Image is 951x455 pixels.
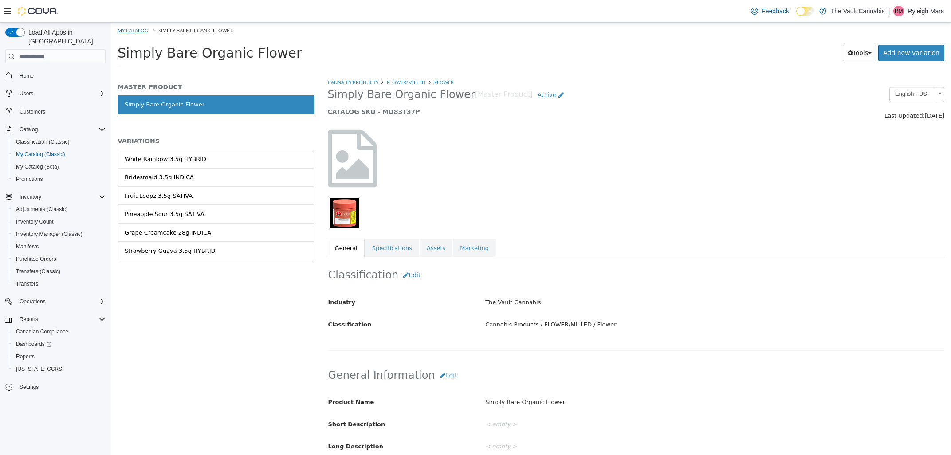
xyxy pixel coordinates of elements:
[12,278,106,289] span: Transfers
[7,60,204,68] h5: MASTER PRODUCT
[16,71,37,81] a: Home
[14,132,95,141] div: White Rainbow 3.5g HYBRID
[16,106,49,117] a: Customers
[12,149,69,160] a: My Catalog (Classic)
[12,364,66,374] a: [US_STATE] CCRS
[12,161,106,172] span: My Catalog (Beta)
[364,69,422,76] small: [Master Product]
[895,6,903,16] span: RM
[908,6,944,16] p: Ryleigh Mars
[20,108,45,115] span: Customers
[12,204,71,215] a: Adjustments (Classic)
[9,265,109,278] button: Transfers (Classic)
[20,316,38,323] span: Reports
[12,137,106,147] span: Classification (Classic)
[12,216,106,227] span: Inventory Count
[342,216,385,235] a: Marketing
[276,56,314,63] a: FLOWER/MILLED
[9,253,109,265] button: Purchase Orders
[2,295,109,308] button: Operations
[12,149,106,160] span: My Catalog (Classic)
[12,351,106,362] span: Reports
[368,272,840,288] div: The Vault Cannabis
[7,114,204,122] h5: VARIATIONS
[12,241,42,252] a: Manifests
[16,218,54,225] span: Inventory Count
[893,6,904,16] div: Ryleigh Mars
[14,150,83,159] div: Bridesmaid 3.5g INDICA
[9,278,109,290] button: Transfers
[20,72,34,79] span: Home
[9,216,109,228] button: Inventory Count
[426,69,445,76] span: Active
[12,216,57,227] a: Inventory Count
[14,206,100,215] div: Grape Creamcake 28g INDICA
[25,28,106,46] span: Load All Apps in [GEOGRAPHIC_DATA]
[12,351,38,362] a: Reports
[217,85,676,93] h5: CATALOG SKU - MD83T37P
[16,138,70,145] span: Classification (Classic)
[16,70,106,81] span: Home
[16,296,49,307] button: Operations
[16,124,106,135] span: Catalog
[9,161,109,173] button: My Catalog (Beta)
[18,7,58,16] img: Cova
[217,298,261,305] span: Classification
[323,56,343,63] a: Flower
[9,173,109,185] button: Promotions
[831,6,885,16] p: The Vault Cannabis
[14,187,94,196] div: Pineapple Sour 3.5g SATIVA
[12,266,106,277] span: Transfers (Classic)
[16,255,56,263] span: Purchase Orders
[16,382,42,392] a: Settings
[12,229,106,239] span: Inventory Manager (Classic)
[732,22,766,39] button: Tools
[12,254,106,264] span: Purchase Orders
[7,4,37,11] a: My Catalog
[217,398,275,405] span: Short Description
[217,276,245,283] span: Industry
[309,216,342,235] a: Assets
[9,203,109,216] button: Adjustments (Classic)
[217,345,833,361] h2: General Information
[16,176,43,183] span: Promotions
[2,380,109,393] button: Settings
[16,88,37,99] button: Users
[12,161,63,172] a: My Catalog (Beta)
[9,240,109,253] button: Manifests
[16,163,59,170] span: My Catalog (Beta)
[778,64,833,79] a: English - US
[16,341,51,348] span: Dashboards
[779,65,821,78] span: English - US
[2,313,109,326] button: Reports
[16,192,106,202] span: Inventory
[368,394,840,410] div: < empty >
[16,206,67,213] span: Adjustments (Classic)
[16,314,106,325] span: Reports
[2,123,109,136] button: Catalog
[20,384,39,391] span: Settings
[2,87,109,100] button: Users
[796,7,815,16] input: Dark Mode
[16,124,41,135] button: Catalog
[20,193,41,200] span: Inventory
[12,266,64,277] a: Transfers (Classic)
[9,350,109,363] button: Reports
[16,151,65,158] span: My Catalog (Classic)
[9,363,109,375] button: [US_STATE] CCRS
[12,278,42,289] a: Transfers
[888,6,890,16] p: |
[217,244,833,261] h2: Classification
[16,381,106,392] span: Settings
[814,90,833,96] span: [DATE]
[12,204,106,215] span: Adjustments (Classic)
[16,314,42,325] button: Reports
[12,254,60,264] a: Purchase Orders
[7,73,204,91] a: Simply Bare Organic Flower
[16,296,106,307] span: Operations
[12,326,72,337] a: Canadian Compliance
[767,22,833,39] a: Add new variation
[47,4,122,11] span: Simply Bare Organic Flower
[16,268,60,275] span: Transfers (Classic)
[324,345,351,361] button: Edit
